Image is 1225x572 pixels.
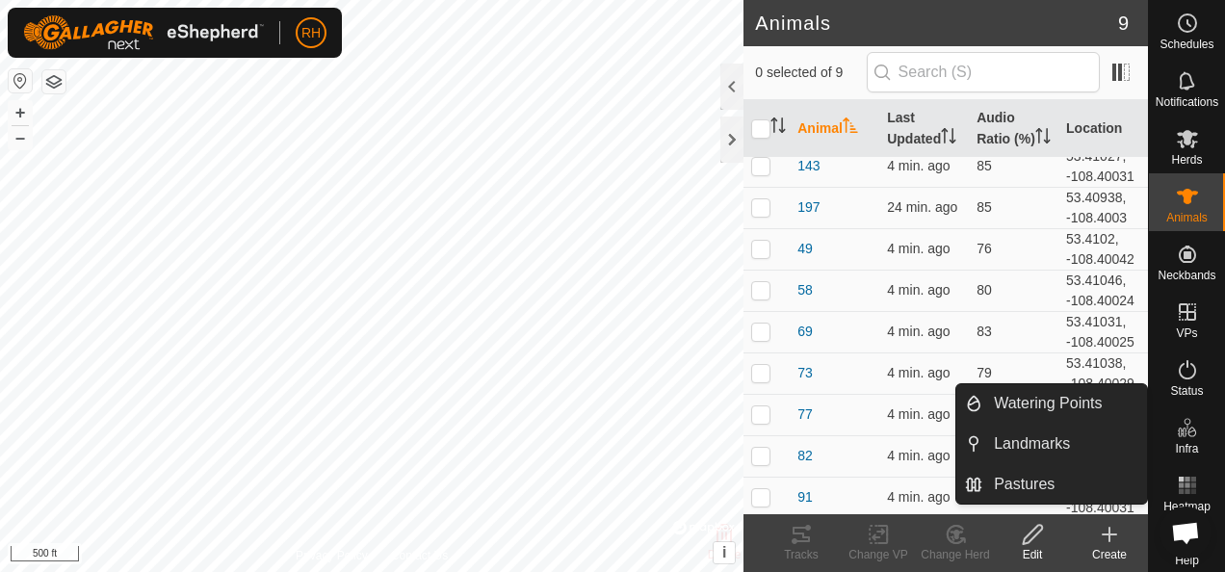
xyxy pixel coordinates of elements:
div: Open chat [1160,507,1212,559]
a: Privacy Policy [296,547,368,564]
span: Notifications [1156,96,1218,108]
a: Pastures [982,465,1147,504]
span: Pastures [994,473,1055,496]
span: Oct 8, 2025, 11:42 AM [887,365,950,380]
th: Location [1058,100,1148,158]
p-sorticon: Activate to sort [843,120,858,136]
span: Heatmap [1163,501,1211,512]
span: Animals [1166,212,1208,223]
span: 58 [797,280,813,300]
span: Infra [1175,443,1198,455]
button: – [9,126,32,149]
span: 143 [797,156,820,176]
span: Oct 8, 2025, 11:22 AM [887,199,957,215]
span: 85 [977,199,992,215]
span: 91 [797,487,813,507]
td: 53.41031, -108.40025 [1058,311,1148,352]
span: 73 [797,363,813,383]
span: RH [301,23,321,43]
div: Tracks [763,546,840,563]
span: i [722,544,726,560]
span: VPs [1176,327,1197,339]
span: Oct 8, 2025, 11:42 AM [887,158,950,173]
h2: Animals [755,12,1118,35]
img: Gallagher Logo [23,15,264,50]
th: Audio Ratio (%) [969,100,1058,158]
span: Status [1170,385,1203,397]
span: Oct 8, 2025, 11:42 AM [887,282,950,298]
span: Oct 8, 2025, 11:42 AM [887,406,950,422]
span: Help [1175,555,1199,566]
span: 79 [977,365,992,380]
th: Animal [790,100,879,158]
button: Reset Map [9,69,32,92]
a: Watering Points [982,384,1147,423]
span: 69 [797,322,813,342]
td: 53.41038, -108.40029 [1058,352,1148,394]
div: Edit [994,546,1071,563]
li: Landmarks [956,425,1147,463]
span: Oct 8, 2025, 11:42 AM [887,241,950,256]
span: 82 [797,446,813,466]
p-sorticon: Activate to sort [770,120,786,136]
span: Neckbands [1158,270,1215,281]
span: 85 [977,158,992,173]
a: Contact Us [391,547,448,564]
span: 49 [797,239,813,259]
span: Landmarks [994,432,1070,455]
span: 0 selected of 9 [755,63,866,83]
li: Watering Points [956,384,1147,423]
button: Map Layers [42,70,65,93]
span: 9 [1118,9,1129,38]
span: Watering Points [994,392,1102,415]
button: i [714,542,735,563]
td: 53.41046, -108.40024 [1058,270,1148,311]
span: 83 [977,324,992,339]
li: Pastures [956,465,1147,504]
span: 76 [977,241,992,256]
p-sorticon: Activate to sort [941,131,956,146]
span: 77 [797,404,813,425]
input: Search (S) [867,52,1100,92]
div: Create [1071,546,1148,563]
span: Oct 8, 2025, 11:42 AM [887,448,950,463]
span: Herds [1171,154,1202,166]
a: Landmarks [982,425,1147,463]
td: 53.41027, -108.40031 [1058,145,1148,187]
button: + [9,101,32,124]
span: Schedules [1160,39,1213,50]
th: Last Updated [879,100,969,158]
span: 197 [797,197,820,218]
td: 53.40938, -108.4003 [1058,187,1148,228]
div: Change VP [840,546,917,563]
span: Oct 8, 2025, 11:42 AM [887,489,950,505]
p-sorticon: Activate to sort [1035,131,1051,146]
span: Oct 8, 2025, 11:42 AM [887,324,950,339]
td: 53.4102, -108.40042 [1058,228,1148,270]
span: 80 [977,282,992,298]
div: Change Herd [917,546,994,563]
